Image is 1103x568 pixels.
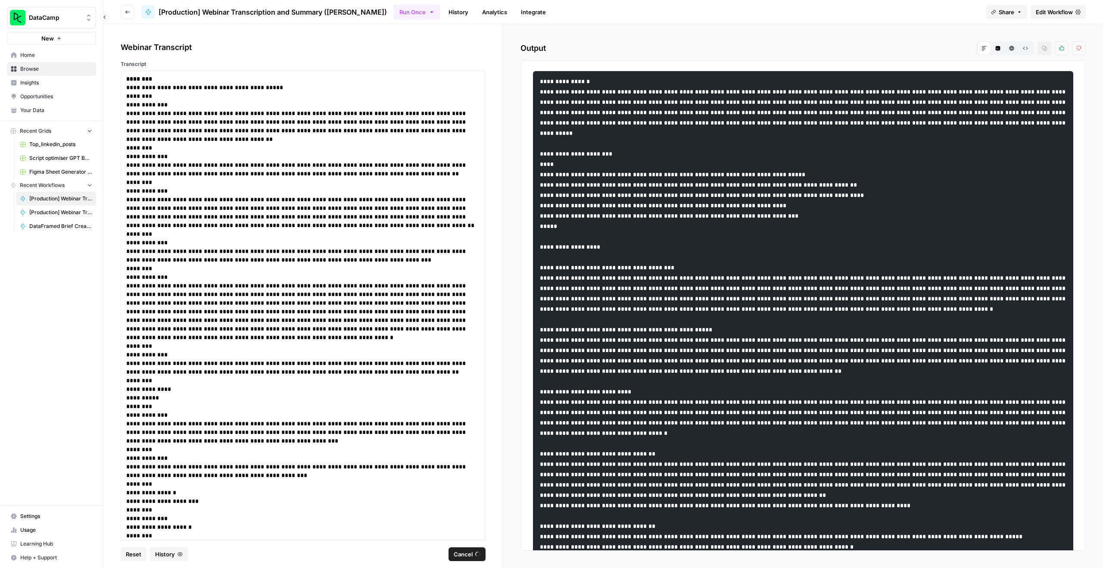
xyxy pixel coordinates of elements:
[443,5,474,19] a: History
[10,10,25,25] img: DataCamp Logo
[29,195,92,203] span: [Production] Webinar Transcription and Summary ([PERSON_NAME])
[16,192,96,206] a: [Production] Webinar Transcription and Summary ([PERSON_NAME])
[20,540,92,548] span: Learning Hub
[150,547,188,561] button: History
[520,41,1086,55] h2: Output
[7,179,96,192] button: Recent Workflows
[7,551,96,565] button: Help + Support
[7,48,96,62] a: Home
[20,93,92,100] span: Opportunities
[986,5,1027,19] button: Share
[29,154,92,162] span: Script optimiser GPT Build V2 Grid
[29,222,92,230] span: DataFramed Brief Creator - Rhys v5
[7,125,96,137] button: Recent Grids
[477,5,512,19] a: Analytics
[7,103,96,117] a: Your Data
[1031,5,1086,19] a: Edit Workflow
[41,34,54,43] span: New
[449,547,486,561] button: Cancel
[7,509,96,523] a: Settings
[16,219,96,233] a: DataFramed Brief Creator - Rhys v5
[16,137,96,151] a: Top_linkedin_posts
[1036,8,1073,16] span: Edit Workflow
[20,181,65,189] span: Recent Workflows
[121,60,486,68] label: Transcript
[121,547,146,561] button: Reset
[7,90,96,103] a: Opportunities
[29,168,92,176] span: Figma Sheet Generator for Social
[121,41,486,53] div: Webinar Transcript
[20,51,92,59] span: Home
[20,526,92,534] span: Usage
[516,5,551,19] a: Integrate
[7,62,96,76] a: Browse
[394,5,440,19] button: Run Once
[29,140,92,148] span: Top_linkedin_posts
[16,151,96,165] a: Script optimiser GPT Build V2 Grid
[126,550,141,559] span: Reset
[159,7,387,17] span: [Production] Webinar Transcription and Summary ([PERSON_NAME])
[454,550,473,559] span: Cancel
[7,523,96,537] a: Usage
[7,537,96,551] a: Learning Hub
[16,165,96,179] a: Figma Sheet Generator for Social
[7,7,96,28] button: Workspace: DataCamp
[155,550,175,559] span: History
[141,5,387,19] a: [Production] Webinar Transcription and Summary ([PERSON_NAME])
[20,79,92,87] span: Insights
[16,206,96,219] a: [Production] Webinar Transcription and Summary for the
[7,76,96,90] a: Insights
[29,13,81,22] span: DataCamp
[29,209,92,216] span: [Production] Webinar Transcription and Summary for the
[20,65,92,73] span: Browse
[20,512,92,520] span: Settings
[20,554,92,562] span: Help + Support
[999,8,1014,16] span: Share
[7,32,96,45] button: New
[20,106,92,114] span: Your Data
[20,127,51,135] span: Recent Grids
